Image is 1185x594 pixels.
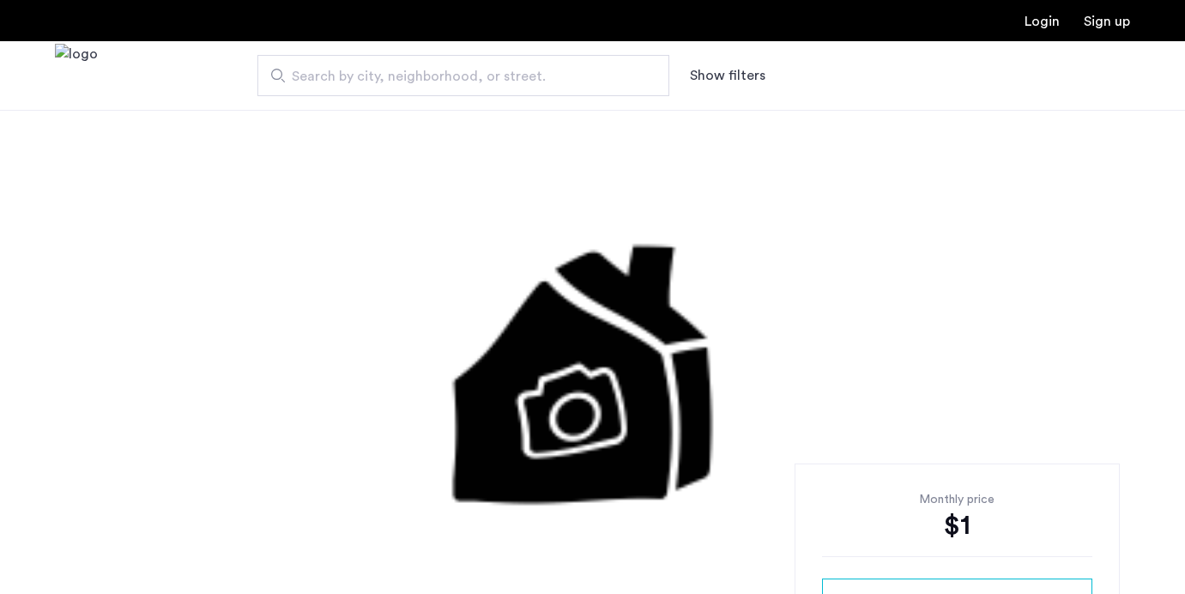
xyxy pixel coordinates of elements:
span: Search by city, neighborhood, or street. [292,66,621,87]
a: Login [1025,15,1060,28]
button: Show or hide filters [690,65,765,86]
div: $1 [822,508,1092,542]
div: Monthly price [822,491,1092,508]
a: Registration [1084,15,1130,28]
input: Apartment Search [257,55,669,96]
a: Cazamio Logo [55,44,98,108]
img: logo [55,44,98,108]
